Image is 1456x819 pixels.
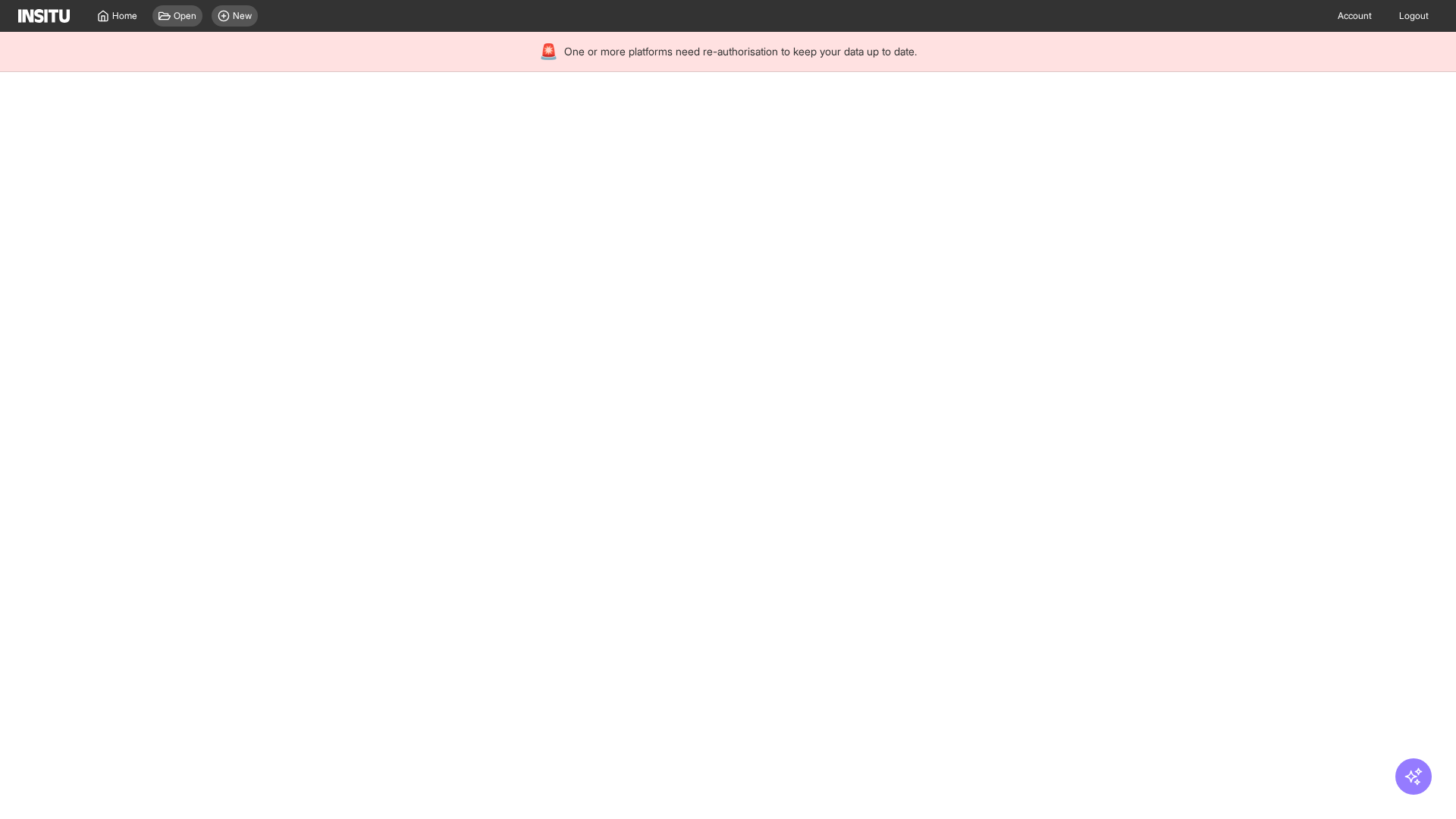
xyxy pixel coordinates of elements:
[233,10,252,22] span: New
[564,44,917,59] span: One or more platforms need re-authorisation to keep your data up to date.
[539,41,558,62] div: 🚨
[174,10,196,22] span: Open
[112,10,137,22] span: Home
[18,9,70,23] img: Logo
